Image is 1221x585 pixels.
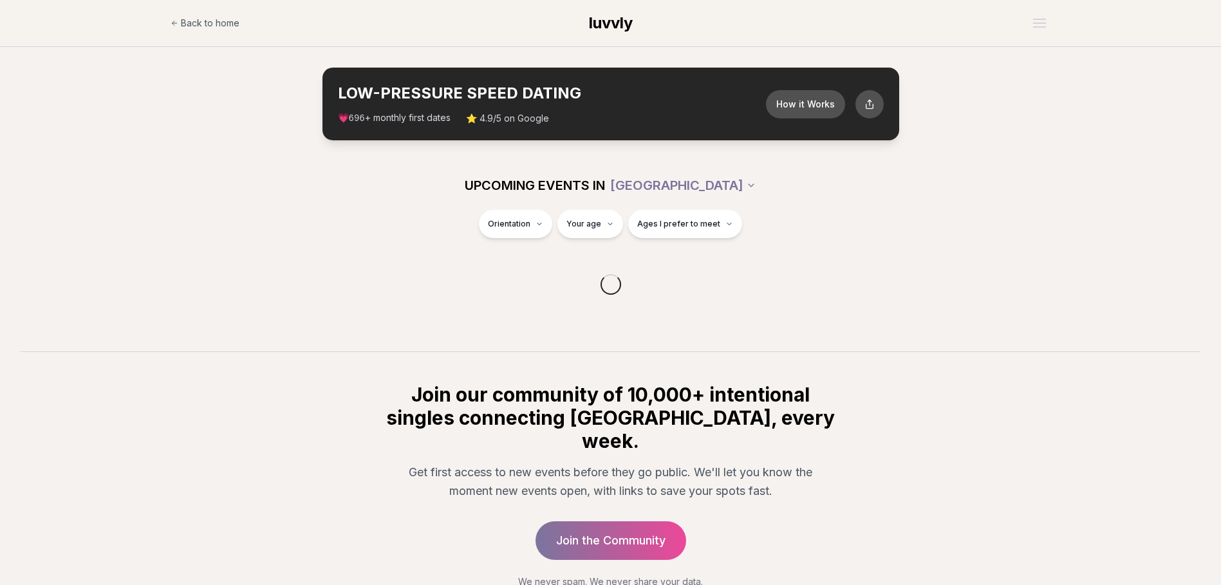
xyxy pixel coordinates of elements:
[465,176,605,194] span: UPCOMING EVENTS IN
[557,210,623,238] button: Your age
[349,113,365,124] span: 696
[171,10,239,36] a: Back to home
[536,521,686,560] a: Join the Community
[479,210,552,238] button: Orientation
[384,383,837,452] h2: Join our community of 10,000+ intentional singles connecting [GEOGRAPHIC_DATA], every week.
[589,13,633,33] a: luvvly
[628,210,742,238] button: Ages I prefer to meet
[466,112,549,125] span: ⭐ 4.9/5 on Google
[338,111,451,125] span: 💗 + monthly first dates
[1028,14,1051,33] button: Open menu
[395,463,827,501] p: Get first access to new events before they go public. We'll let you know the moment new events op...
[589,14,633,32] span: luvvly
[766,90,845,118] button: How it Works
[488,219,530,229] span: Orientation
[338,83,766,104] h2: LOW-PRESSURE SPEED DATING
[566,219,601,229] span: Your age
[181,17,239,30] span: Back to home
[610,171,756,200] button: [GEOGRAPHIC_DATA]
[637,219,720,229] span: Ages I prefer to meet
